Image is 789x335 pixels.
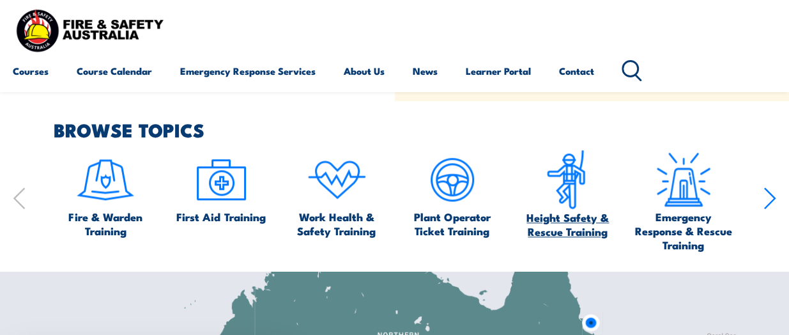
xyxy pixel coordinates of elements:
[13,56,49,86] a: Courses
[307,150,367,210] img: icon-4
[466,56,531,86] a: Learner Portal
[632,210,735,252] span: Emergency Response & Rescue Training
[285,150,388,238] a: Work Health & Safety Training
[176,210,265,224] span: First Aid Training
[413,56,438,86] a: News
[516,150,620,238] a: Height Safety & Rescue Training
[191,150,251,210] img: icon-2
[176,150,265,224] a: First Aid Training
[559,56,594,86] a: Contact
[401,150,504,238] a: Plant Operator Ticket Training
[77,56,152,86] a: Course Calendar
[344,56,385,86] a: About Us
[422,150,482,210] img: icon-5
[632,150,735,252] a: Emergency Response & Rescue Training
[75,150,135,210] img: icon-1
[401,210,504,238] span: Plant Operator Ticket Training
[538,150,598,210] img: icon-6
[54,150,157,238] a: Fire & Warden Training
[180,56,316,86] a: Emergency Response Services
[54,121,776,137] h2: BROWSE TOPICS
[654,150,714,210] img: Emergency Response Icon
[285,210,388,238] span: Work Health & Safety Training
[516,210,620,238] span: Height Safety & Rescue Training
[54,210,157,238] span: Fire & Warden Training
